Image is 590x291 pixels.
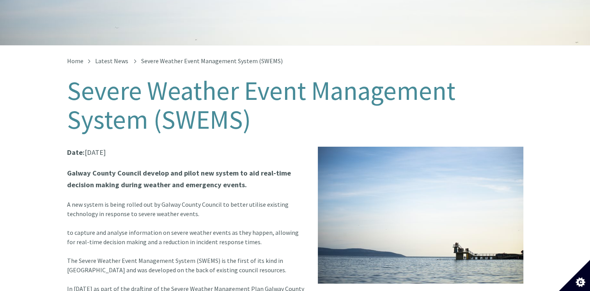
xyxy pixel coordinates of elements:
span: Severe Weather Event Management System (SWEMS) [141,57,283,65]
p: [DATE] [67,147,523,158]
a: Home [67,57,83,65]
strong: Galway County Council develop and pilot new system to aid real-time decision making during weathe... [67,169,291,189]
a: Latest News [95,57,128,65]
h1: Severe Weather Event Management System (SWEMS) [67,76,523,134]
strong: Date: [67,148,85,157]
button: Set cookie preferences [559,260,590,291]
